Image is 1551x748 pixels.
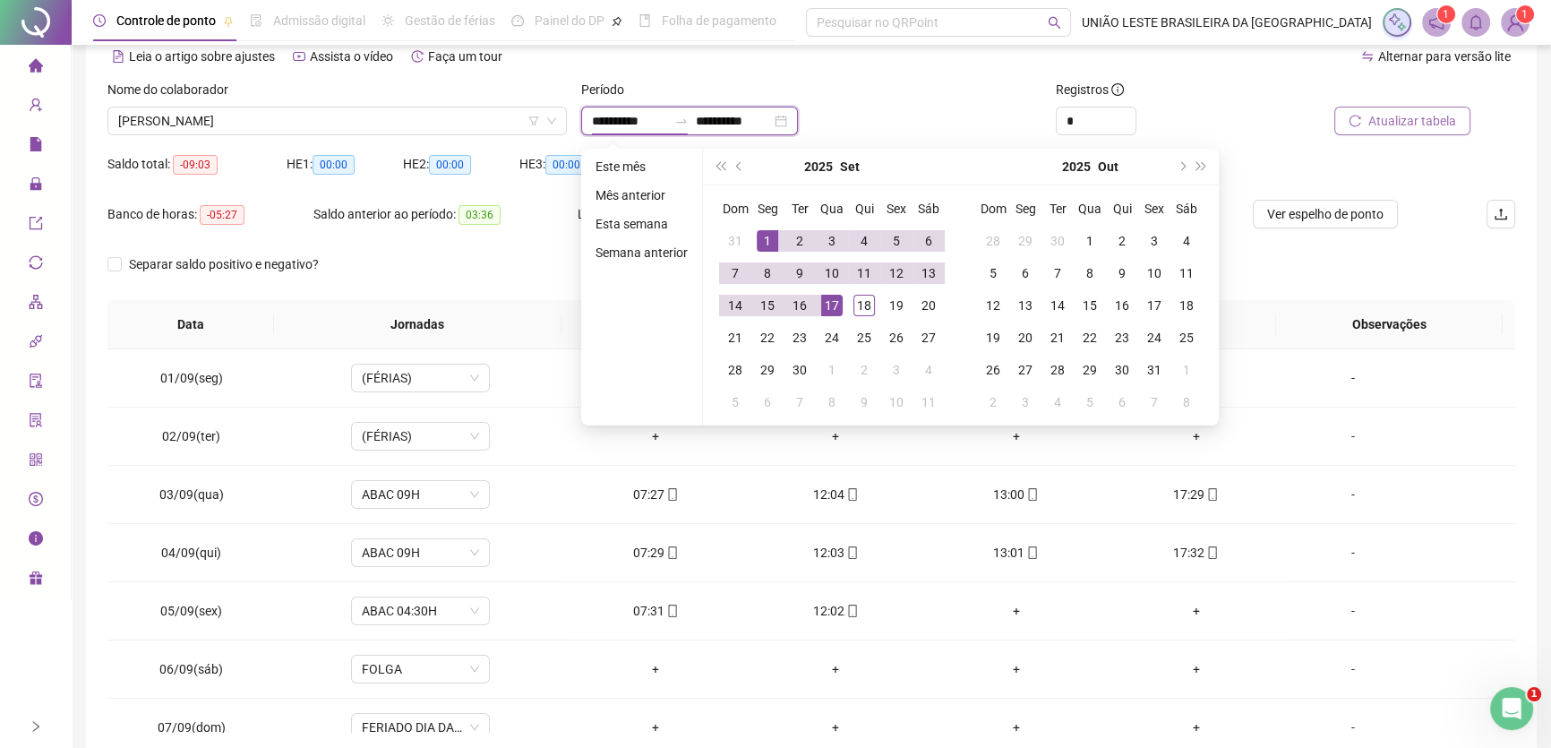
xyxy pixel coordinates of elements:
[730,149,750,185] button: prev-year
[1106,354,1138,386] td: 2025-10-30
[588,242,695,263] li: Semana anterior
[816,225,848,257] td: 2025-09-03
[886,230,907,252] div: 5
[250,14,262,27] span: file-done
[853,295,875,316] div: 18
[313,155,355,175] span: 00:00
[977,322,1009,354] td: 2025-10-19
[1015,359,1036,381] div: 27
[1009,322,1041,354] td: 2025-10-20
[1170,354,1203,386] td: 2025-11-01
[535,13,604,28] span: Painel do DP
[1176,359,1197,381] div: 1
[29,563,43,598] span: gift
[1144,327,1165,348] div: 24
[724,327,746,348] div: 21
[273,13,365,28] span: Admissão digital
[940,485,1092,504] div: 13:00
[519,154,636,175] div: HE 3:
[982,327,1004,348] div: 19
[1387,13,1407,32] img: sparkle-icon.fc2bf0ac1784a2077858766a79e2daf3.svg
[913,322,945,354] td: 2025-09-27
[719,225,751,257] td: 2025-08-31
[1176,391,1197,413] div: 8
[1009,354,1041,386] td: 2025-10-27
[1120,485,1272,504] div: 17:29
[1106,322,1138,354] td: 2025-10-23
[1106,193,1138,225] th: Qui
[160,371,223,385] span: 01/09(seg)
[982,295,1004,316] div: 12
[1074,322,1106,354] td: 2025-10-22
[1111,359,1133,381] div: 30
[107,300,274,349] th: Data
[545,155,587,175] span: 00:00
[853,262,875,284] div: 11
[751,225,784,257] td: 2025-09-01
[1079,359,1101,381] div: 29
[1300,426,1406,446] div: -
[362,714,479,741] span: FERIADO DIA DA INDEPENDÊNCIA
[1437,5,1455,23] sup: 1
[1015,262,1036,284] div: 6
[578,204,754,225] div: Lançamentos:
[362,423,479,450] span: (FÉRIAS)
[381,14,394,27] span: sun
[784,354,816,386] td: 2025-09-30
[918,295,939,316] div: 20
[1170,225,1203,257] td: 2025-10-04
[29,405,43,441] span: solution
[719,354,751,386] td: 2025-09-28
[579,426,731,446] div: +
[853,327,875,348] div: 25
[816,386,848,418] td: 2025-10-08
[1015,327,1036,348] div: 20
[886,295,907,316] div: 19
[1144,230,1165,252] div: 3
[1176,327,1197,348] div: 25
[784,257,816,289] td: 2025-09-09
[411,50,424,63] span: history
[1106,225,1138,257] td: 2025-10-02
[940,426,1092,446] div: +
[1024,488,1039,501] span: mobile
[1170,257,1203,289] td: 2025-10-11
[1176,262,1197,284] div: 11
[1111,327,1133,348] div: 23
[458,205,501,225] span: 03:36
[1074,354,1106,386] td: 2025-10-29
[1111,262,1133,284] div: 9
[751,257,784,289] td: 2025-09-08
[880,386,913,418] td: 2025-10-10
[428,49,502,64] span: Faça um tour
[848,322,880,354] td: 2025-09-25
[886,359,907,381] div: 3
[913,354,945,386] td: 2025-10-04
[1106,257,1138,289] td: 2025-10-09
[29,247,43,283] span: sync
[816,354,848,386] td: 2025-10-01
[982,359,1004,381] div: 26
[821,327,843,348] div: 24
[784,289,816,322] td: 2025-09-16
[789,230,810,252] div: 2
[1074,289,1106,322] td: 2025-10-15
[1082,13,1372,32] span: UNIÃO LESTE BRASILEIRA DA [GEOGRAPHIC_DATA]
[561,300,740,349] th: Entrada 1
[1138,354,1170,386] td: 2025-10-31
[1106,289,1138,322] td: 2025-10-16
[159,487,224,502] span: 03/09(qua)
[784,386,816,418] td: 2025-10-07
[1047,262,1068,284] div: 7
[638,14,651,27] span: book
[1009,289,1041,322] td: 2025-10-13
[1300,485,1406,504] div: -
[588,156,695,177] li: Este mês
[848,257,880,289] td: 2025-09-11
[1176,230,1197,252] div: 4
[751,289,784,322] td: 2025-09-15
[29,287,43,322] span: apartment
[710,149,730,185] button: super-prev-year
[579,368,731,388] div: +
[1047,391,1068,413] div: 4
